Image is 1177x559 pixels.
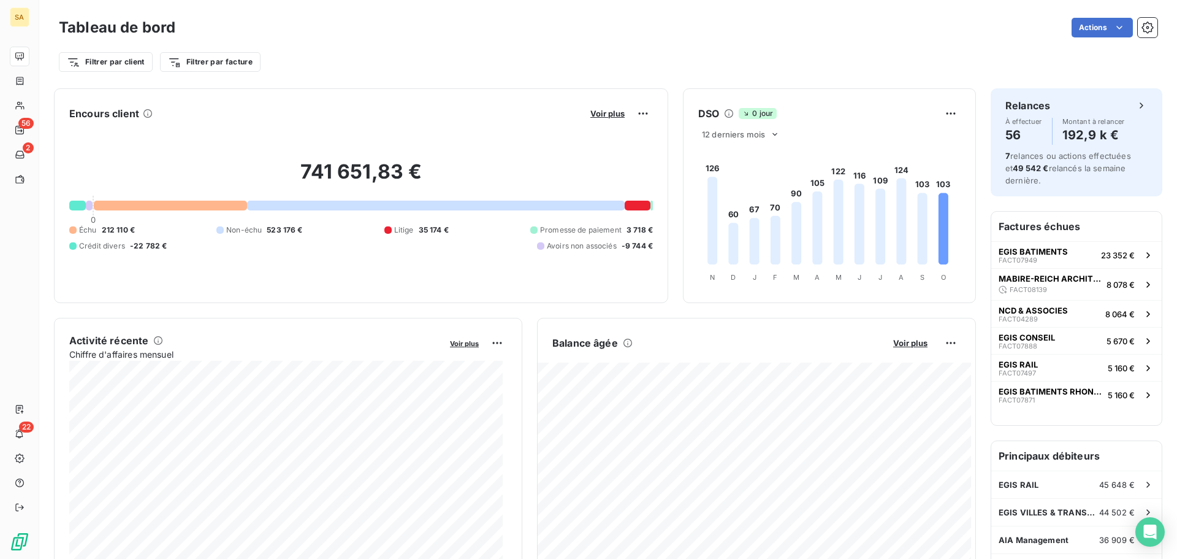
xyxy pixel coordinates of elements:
span: -9 744 € [622,241,653,252]
span: FACT07871 [999,396,1035,404]
tspan: J [753,273,756,282]
span: Voir plus [590,109,625,118]
span: 0 jour [739,108,777,119]
button: MABIRE-REICH ARCHITECTESFACT081398 078 € [991,268,1162,300]
span: 45 648 € [1099,480,1135,490]
span: 12 derniers mois [702,129,765,139]
span: 23 352 € [1101,250,1135,260]
span: EGIS VILLES & TRANSPORTS [999,507,1099,517]
span: 7 [1005,151,1010,161]
button: EGIS CONSEILFACT078885 670 € [991,327,1162,354]
h6: Balance âgée [552,336,618,350]
span: EGIS RAIL [999,480,1038,490]
button: EGIS BATIMENTS RHONE ALPESFACT078715 160 € [991,381,1162,408]
span: 523 176 € [267,225,302,236]
span: Voir plus [450,339,479,348]
span: EGIS BATIMENTS RHONE ALPES [999,387,1103,396]
span: EGIS BATIMENTS [999,247,1068,256]
span: 8 078 € [1107,280,1135,290]
tspan: N [710,273,715,282]
tspan: A [815,273,820,282]
span: 0 [91,215,96,225]
span: NCD & ASSOCIES [999,306,1068,315]
button: EGIS RAILFACT074975 160 € [991,354,1162,381]
span: FACT04289 [999,315,1038,323]
h4: 56 [1005,125,1042,145]
h4: 192,9 k € [1062,125,1125,145]
div: SA [10,7,29,27]
span: Non-échu [226,225,262,236]
span: 36 909 € [1099,535,1135,545]
span: Échu [79,225,97,236]
span: 212 110 € [102,225,135,236]
div: Open Intercom Messenger [1135,517,1165,547]
button: Filtrer par facture [160,52,261,72]
button: Voir plus [587,108,628,119]
tspan: S [920,273,924,282]
h3: Tableau de bord [59,17,175,39]
span: Crédit divers [79,241,125,252]
tspan: F [773,273,777,282]
span: Chiffre d'affaires mensuel [69,348,441,361]
span: AIA Management [999,535,1068,545]
span: 3 718 € [627,225,653,236]
span: 5 670 € [1107,336,1135,346]
tspan: A [899,273,904,282]
span: Montant à relancer [1062,118,1125,125]
span: 44 502 € [1099,507,1135,517]
button: EGIS BATIMENTSFACT0794923 352 € [991,241,1162,268]
button: Filtrer par client [59,52,153,72]
tspan: M [836,273,842,282]
span: À effectuer [1005,118,1042,125]
span: 5 160 € [1108,390,1135,400]
h6: Principaux débiteurs [991,441,1162,471]
h6: Relances [1005,98,1050,113]
span: 8 064 € [1105,309,1135,319]
span: 49 542 € [1013,163,1048,173]
tspan: M [793,273,799,282]
span: Voir plus [893,338,928,348]
span: FACT08139 [1010,286,1047,293]
tspan: J [878,273,882,282]
h2: 741 651,83 € [69,160,653,196]
tspan: D [731,273,736,282]
button: Voir plus [446,337,482,349]
span: MABIRE-REICH ARCHITECTES [999,274,1102,283]
span: 56 [18,118,34,129]
tspan: O [941,273,946,282]
span: Avoirs non associés [547,241,617,252]
span: 2 [23,142,34,153]
span: Litige [394,225,414,236]
span: Promesse de paiement [540,225,622,236]
button: NCD & ASSOCIESFACT042898 064 € [991,300,1162,327]
span: 35 174 € [419,225,449,236]
span: EGIS RAIL [999,360,1038,369]
span: FACT07497 [999,369,1036,377]
span: FACT07888 [999,342,1037,350]
span: FACT07949 [999,256,1037,264]
span: -22 782 € [130,241,167,252]
button: Voir plus [889,337,931,349]
tspan: J [858,273,861,282]
span: 22 [19,422,34,433]
button: Actions [1072,18,1133,37]
img: Logo LeanPay [10,532,29,552]
h6: DSO [698,106,719,121]
span: EGIS CONSEIL [999,333,1055,342]
span: 5 160 € [1108,363,1135,373]
h6: Activité récente [69,333,148,348]
span: relances ou actions effectuées et relancés la semaine dernière. [1005,151,1131,185]
h6: Factures échues [991,212,1162,241]
h6: Encours client [69,106,139,121]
